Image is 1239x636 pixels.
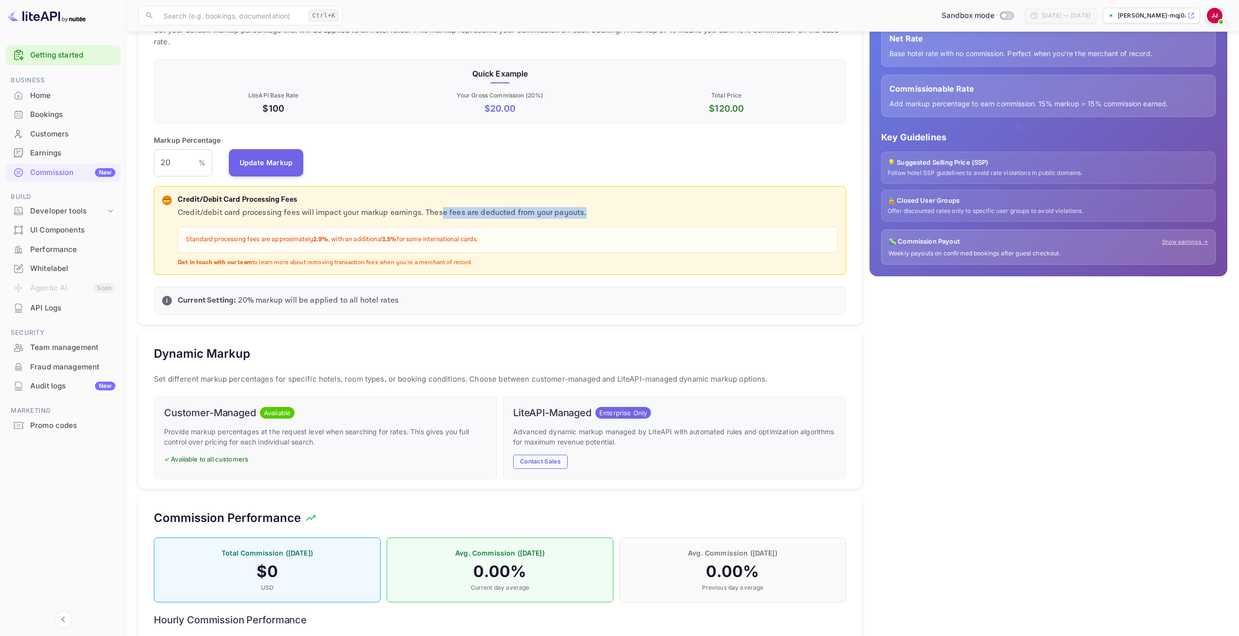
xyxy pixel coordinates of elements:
img: John Joe [1207,8,1222,23]
h6: Hourly Commission Performance [154,614,846,626]
div: Promo codes [30,420,115,431]
span: Sandbox mode [942,10,995,21]
p: [PERSON_NAME]-mqj0a.nuitee.... [1118,11,1185,20]
a: Getting started [30,50,115,61]
p: Follow hotel SSP guidelines to avoid rate violations in public domains. [888,169,1209,177]
p: Offer discounted rates only to specific user groups to avoid violations. [888,207,1209,215]
p: Markup Percentage [154,135,221,145]
span: Enterprise Only [595,408,651,418]
div: Switch to Production mode [938,10,1017,21]
p: LiteAPI Base Rate [162,91,385,100]
input: Search (e.g. bookings, documentation) [158,6,305,25]
div: UI Components [30,225,115,236]
a: Earnings [6,144,120,162]
p: to learn more about removing transaction fees when you're a merchant of record. [178,259,838,267]
p: Net Rate [889,33,1207,44]
div: Earnings [30,148,115,159]
h6: Customer-Managed [164,407,256,419]
p: Weekly payouts on confirmed bookings after guest checkout. [888,250,1208,258]
p: Avg. Commission ([DATE]) [629,548,836,558]
p: i [166,296,167,305]
p: Set different markup percentages for specific hotels, room types, or booking conditions. Choose b... [154,373,846,385]
div: CommissionNew [6,163,120,182]
p: Avg. Commission ([DATE]) [397,548,603,558]
a: Fraud management [6,358,120,376]
h6: LiteAPI-Managed [513,407,592,419]
a: Bookings [6,105,120,123]
p: 💸 Commission Payout [888,237,960,247]
p: $ 120.00 [615,102,838,115]
p: Provide markup percentages at the request level when searching for rates. This gives you full con... [164,426,487,447]
a: Promo codes [6,416,120,434]
h5: Dynamic Markup [154,346,250,362]
div: Ctrl+K [309,9,339,22]
p: 💳 [163,196,170,205]
div: New [95,382,115,390]
div: Home [30,90,115,101]
div: Bookings [30,109,115,120]
div: Bookings [6,105,120,124]
p: Key Guidelines [881,131,1216,144]
p: 20 % markup will be applied to all hotel rates [178,295,838,307]
p: Advanced dynamic markup managed by LiteAPI with automated rules and optimization algorithms for m... [513,426,836,447]
h4: $ 0 [164,562,370,581]
a: Show earnings → [1162,238,1208,246]
button: Update Markup [229,149,304,176]
a: Audit logsNew [6,377,120,395]
a: Whitelabel [6,259,120,277]
div: Whitelabel [6,259,120,278]
p: % [199,157,205,168]
p: $100 [162,102,385,115]
div: Audit logs [30,381,115,392]
p: USD [164,583,370,592]
div: Developer tools [30,206,106,217]
h4: 0.00 % [397,562,603,581]
div: Getting started [6,45,120,65]
strong: 1.5% [383,235,397,244]
p: Total Price [615,91,838,100]
a: Customers [6,125,120,143]
div: Team management [30,342,115,353]
strong: Get in touch with our team [178,259,252,266]
span: Business [6,75,120,86]
div: Fraud management [30,362,115,373]
div: Promo codes [6,416,120,435]
strong: Current Setting: [178,295,236,306]
div: New [95,168,115,177]
div: Earnings [6,144,120,163]
div: Fraud management [6,358,120,377]
div: Customers [6,125,120,144]
div: [DATE] — [DATE] [1042,11,1091,20]
p: Set your default markup percentage that will be applied to all hotel rates. This markup represent... [154,24,846,48]
div: Home [6,86,120,105]
p: Commissionable Rate [889,83,1207,95]
p: Add markup percentage to earn commission. 15% markup = 15% commission earned. [889,98,1207,109]
p: 💡 Suggested Selling Price (SSP) [888,158,1209,168]
img: LiteAPI logo [8,8,86,23]
a: API Logs [6,299,120,317]
p: Your Gross Commission ( 20 %) [388,91,611,100]
div: Team management [6,338,120,357]
div: Commission [30,167,115,178]
p: Previous day average [629,583,836,592]
div: API Logs [30,303,115,314]
strong: 2.9% [313,235,328,244]
span: Security [6,328,120,338]
a: Team management [6,338,120,356]
a: UI Components [6,221,120,239]
p: Credit/debit card processing fees will impact your markup earnings. These fees are deducted from ... [178,207,838,219]
p: Standard processing fees are approximately , with an additional for some international cards. [186,235,830,245]
div: Developer tools [6,203,120,220]
div: Performance [6,240,120,259]
span: Build [6,192,120,202]
h4: 0.00 % [629,562,836,581]
p: Base hotel rate with no commission. Perfect when you're the merchant of record. [889,48,1207,58]
p: Quick Example [162,68,838,79]
button: Contact Sales [513,455,568,469]
p: $ 20.00 [388,102,611,115]
p: Credit/Debit Card Processing Fees [178,194,838,206]
p: Total Commission ([DATE]) [164,548,370,558]
span: Marketing [6,405,120,416]
div: Performance [30,244,115,255]
h5: Commission Performance [154,510,301,526]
